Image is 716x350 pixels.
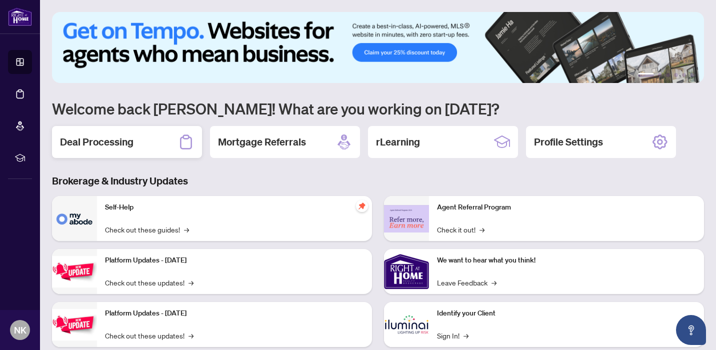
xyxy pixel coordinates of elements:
h2: Profile Settings [534,135,603,149]
h3: Brokerage & Industry Updates [52,174,704,188]
p: Platform Updates - [DATE] [105,308,364,319]
img: Self-Help [52,196,97,241]
img: Slide 0 [52,12,704,83]
img: Agent Referral Program [384,205,429,232]
h2: Deal Processing [60,135,133,149]
a: Check out these guides!→ [105,224,189,235]
button: Open asap [676,315,706,345]
button: 3 [666,73,670,77]
img: Identify your Client [384,302,429,347]
img: We want to hear what you think! [384,249,429,294]
a: Check out these updates!→ [105,277,193,288]
button: 6 [690,73,694,77]
button: 4 [674,73,678,77]
span: → [184,224,189,235]
span: → [479,224,484,235]
p: We want to hear what you think! [437,255,696,266]
span: → [188,330,193,341]
button: 2 [658,73,662,77]
a: Check out these updates!→ [105,330,193,341]
a: Sign In!→ [437,330,468,341]
button: 5 [682,73,686,77]
button: 1 [638,73,654,77]
span: NK [14,323,26,337]
p: Agent Referral Program [437,202,696,213]
p: Platform Updates - [DATE] [105,255,364,266]
span: pushpin [356,200,368,212]
img: Platform Updates - July 8, 2025 [52,309,97,340]
img: logo [8,7,32,26]
a: Leave Feedback→ [437,277,496,288]
span: → [188,277,193,288]
p: Identify your Client [437,308,696,319]
span: → [491,277,496,288]
img: Platform Updates - July 21, 2025 [52,256,97,287]
h2: rLearning [376,135,420,149]
h2: Mortgage Referrals [218,135,306,149]
h1: Welcome back [PERSON_NAME]! What are you working on [DATE]? [52,99,704,118]
a: Check it out!→ [437,224,484,235]
p: Self-Help [105,202,364,213]
span: → [463,330,468,341]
